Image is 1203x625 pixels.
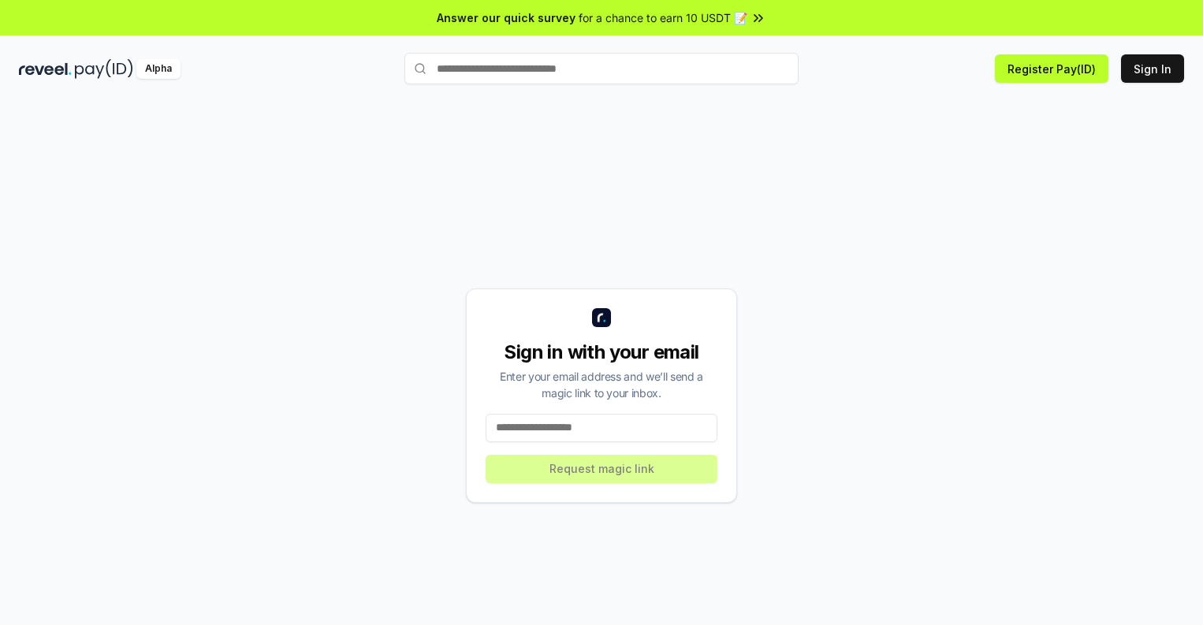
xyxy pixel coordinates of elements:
img: pay_id [75,59,133,79]
img: reveel_dark [19,59,72,79]
span: for a chance to earn 10 USDT 📝 [579,9,747,26]
div: Alpha [136,59,181,79]
div: Enter your email address and we’ll send a magic link to your inbox. [486,368,717,401]
button: Sign In [1121,54,1184,83]
span: Answer our quick survey [437,9,575,26]
img: logo_small [592,308,611,327]
button: Register Pay(ID) [995,54,1108,83]
div: Sign in with your email [486,340,717,365]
